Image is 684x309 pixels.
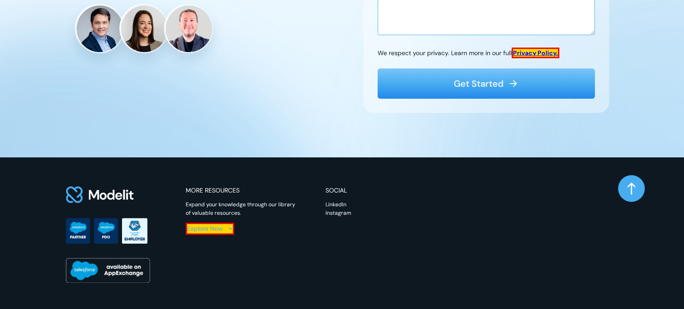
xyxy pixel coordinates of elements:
img: arrow [228,224,233,233]
a: LinkedIn [326,201,351,209]
p: We respect your privacy. Learn more in our full [378,48,559,58]
div: MORE RESOURCES [186,186,240,195]
img: footer logo [66,186,134,204]
p: Expand your knowledge through our library of valuable resources. [186,201,297,217]
a: Explore Now [186,223,234,235]
button: Get Started [378,68,595,99]
div: Get Started [454,77,504,90]
p: Explore Now [187,224,223,233]
div: SOCIAL [326,186,351,195]
a: Instagram [326,209,351,217]
img: arrow up [627,182,635,195]
img: arrow right [508,78,519,89]
a: Privacy Policy. [512,48,559,58]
